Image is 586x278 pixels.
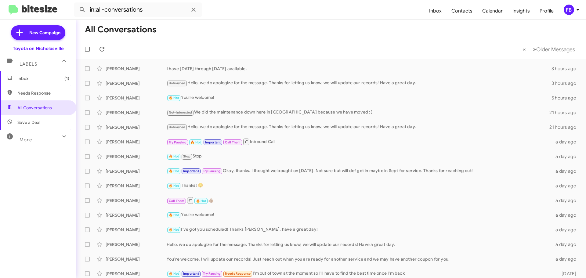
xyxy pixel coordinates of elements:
div: [PERSON_NAME] [106,139,167,145]
div: Okay, thanks. I thought we bought on [DATE]. Not sure but will def get in maybe in Sept for servi... [167,168,552,175]
a: Inbox [424,2,447,20]
span: Inbox [17,75,69,81]
span: 🔥 Hot [190,140,201,144]
span: Save a Deal [17,119,40,125]
div: 3 hours ago [552,80,581,86]
div: a day ago [552,168,581,174]
button: Next [529,43,579,56]
div: [PERSON_NAME] [106,183,167,189]
div: 21 hours ago [549,110,581,116]
span: Try Pausing [203,169,221,173]
div: FB [564,5,574,15]
div: Inbound Call [167,138,552,146]
div: [PERSON_NAME] [106,197,167,204]
span: Try Pausing [203,272,221,276]
div: [PERSON_NAME] [106,95,167,101]
span: Call Them [225,140,241,144]
div: Stop [167,153,552,160]
div: [DATE] [552,271,581,277]
div: a day ago [552,153,581,160]
span: Call Them [169,199,185,203]
a: New Campaign [11,25,65,40]
div: a day ago [552,241,581,247]
div: [PERSON_NAME] [106,110,167,116]
span: Stop [183,154,190,158]
div: You're welcome. I will update our records! Just reach out when you are ready for another service ... [167,256,552,262]
span: 🔥 Hot [169,228,179,232]
span: Important [183,169,199,173]
div: 3 hours ago [552,66,581,72]
div: Thanks! 😊 [167,182,552,189]
div: 21 hours ago [549,124,581,130]
span: More [20,137,32,143]
button: FB [559,5,579,15]
div: [PERSON_NAME] [106,256,167,262]
span: New Campaign [29,30,60,36]
div: [PERSON_NAME] [106,168,167,174]
div: a day ago [552,212,581,218]
a: Insights [508,2,535,20]
span: Unfinished [169,81,186,85]
div: Hello, we do apologize for the message. Thanks for letting us know, we will update our records! H... [167,80,552,87]
span: Important [205,140,221,144]
div: I've got you scheduled! Thanks [PERSON_NAME], have a great day! [167,226,552,233]
span: Needs Response [17,90,69,96]
div: We did the maintenance down here in [GEOGRAPHIC_DATA] because we have moved :( [167,109,549,116]
div: [PERSON_NAME] [106,212,167,218]
span: 🔥 Hot [169,272,179,276]
div: [PERSON_NAME] [106,227,167,233]
span: Unfinished [169,125,186,129]
div: a day ago [552,197,581,204]
div: Toyota on Nicholasville [13,45,64,52]
span: 🔥 Hot [169,213,179,217]
div: You're welcome! [167,211,552,218]
span: 🔥 Hot [169,184,179,188]
span: Needs Response [225,272,251,276]
input: Search [74,2,202,17]
div: [PERSON_NAME] [106,241,167,247]
span: » [533,45,536,53]
div: 5 hours ago [552,95,581,101]
div: [PERSON_NAME] [106,153,167,160]
div: [PERSON_NAME] [106,80,167,86]
span: (1) [64,75,69,81]
div: I have [DATE] through [DATE] available. [167,66,552,72]
h1: All Conversations [85,25,157,34]
span: 🔥 Hot [169,154,179,158]
button: Previous [519,43,530,56]
span: 🔥 Hot [169,169,179,173]
div: Hello, we do apologize for the message. Thanks for letting us know, we will update our records! H... [167,241,552,247]
div: 👍🏽 [167,197,552,204]
div: a day ago [552,183,581,189]
span: Try Pausing [169,140,186,144]
div: a day ago [552,256,581,262]
span: All Conversations [17,105,52,111]
div: I'm out of town at the moment so I'll have to find the best time once I'm back [167,270,552,277]
span: 🔥 Hot [169,96,179,100]
span: Labels [20,61,37,67]
a: Profile [535,2,559,20]
div: [PERSON_NAME] [106,124,167,130]
div: Hello, we do apologize for the message. Thanks for letting us know, we will update our records! H... [167,124,549,131]
span: Important [183,272,199,276]
div: a day ago [552,227,581,233]
div: [PERSON_NAME] [106,271,167,277]
span: Older Messages [536,46,575,53]
span: 🔥 Hot [196,199,206,203]
span: « [523,45,526,53]
a: Contacts [447,2,477,20]
div: You're welcome! [167,94,552,101]
span: Not-Interested [169,110,192,114]
div: [PERSON_NAME] [106,66,167,72]
a: Calendar [477,2,508,20]
div: a day ago [552,139,581,145]
nav: Page navigation example [519,43,579,56]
